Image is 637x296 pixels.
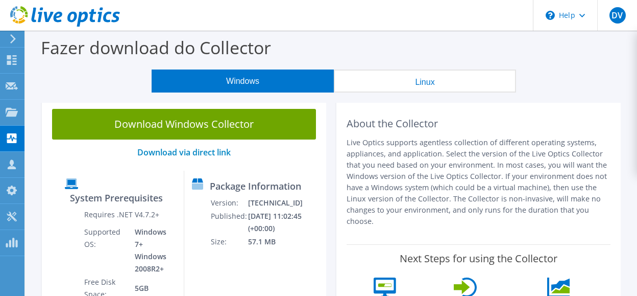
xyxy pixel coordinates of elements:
svg: \n [546,11,555,20]
td: [DATE] 11:02:45 (+00:00) [248,210,322,235]
label: Fazer download do Collector [41,36,271,59]
td: 57.1 MB [248,235,322,248]
td: [TECHNICAL_ID] [248,196,322,210]
td: Published: [210,210,248,235]
p: Live Optics supports agentless collection of different operating systems, appliances, and applica... [347,137,610,227]
label: Next Steps for using the Collector [400,253,557,265]
td: Supported OS: [84,225,127,276]
button: Windows [152,70,334,93]
td: Windows 7+ Windows 2008R2+ [127,225,176,276]
td: Size: [210,235,248,248]
h2: About the Collector [347,118,610,130]
a: Download Windows Collector [52,109,316,140]
label: Package Information [210,181,301,191]
button: Linux [334,70,516,93]
a: Download via direct link [137,147,231,158]
td: Version: [210,196,248,210]
label: Requires .NET V4.7.2+ [84,210,159,220]
label: System Prerequisites [70,193,163,203]
span: DV [609,7,626,24]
